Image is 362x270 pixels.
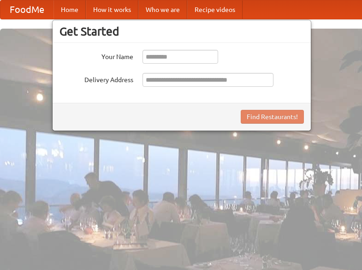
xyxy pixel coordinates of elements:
[53,0,86,19] a: Home
[59,73,133,84] label: Delivery Address
[59,24,304,38] h3: Get Started
[187,0,243,19] a: Recipe videos
[241,110,304,124] button: Find Restaurants!
[0,0,53,19] a: FoodMe
[138,0,187,19] a: Who we are
[59,50,133,61] label: Your Name
[86,0,138,19] a: How it works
